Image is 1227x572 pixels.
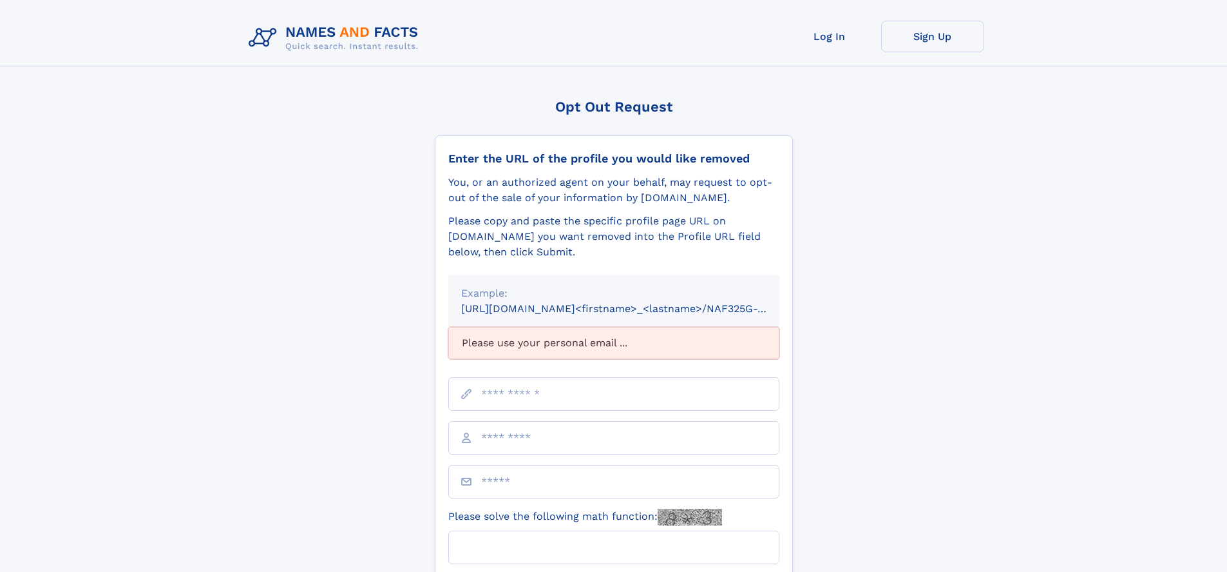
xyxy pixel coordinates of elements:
div: You, or an authorized agent on your behalf, may request to opt-out of the sale of your informatio... [448,175,779,206]
label: Please solve the following math function: [448,509,722,526]
div: Opt Out Request [435,99,793,115]
a: Sign Up [881,21,984,52]
div: Please copy and paste the specific profile page URL on [DOMAIN_NAME] you want removed into the Pr... [448,213,779,260]
img: Logo Names and Facts [243,21,429,55]
div: Enter the URL of the profile you would like removed [448,152,779,166]
div: Example: [461,286,766,301]
a: Log In [778,21,881,52]
div: Please use your personal email ... [448,327,779,359]
small: [URL][DOMAIN_NAME]<firstname>_<lastname>/NAF325G-xxxxxxxx [461,302,804,315]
